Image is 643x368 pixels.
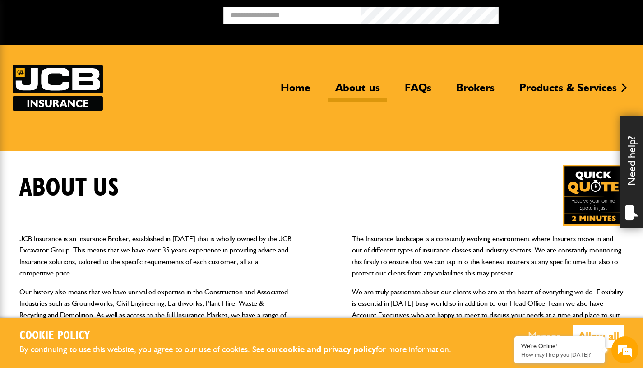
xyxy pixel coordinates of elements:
[521,342,598,350] div: We're Online!
[573,325,624,348] button: Allow all
[19,343,466,357] p: By continuing to use this website, you agree to our use of cookies. See our for more information.
[274,81,317,102] a: Home
[352,286,624,332] p: We are truly passionate about our clients who are at the heart of everything we do. Flexibility i...
[279,344,376,354] a: cookie and privacy policy
[449,81,501,102] a: Brokers
[523,325,566,348] button: Manage
[328,81,387,102] a: About us
[19,233,291,279] p: JCB Insurance is an Insurance Broker, established in [DATE] that is wholly owned by the JCB Excav...
[620,116,643,228] div: Need help?
[19,329,466,343] h2: Cookie Policy
[563,165,624,226] a: Get your insurance quote in just 2-minutes
[352,233,624,279] p: The Insurance landscape is a constantly evolving environment where Insurers move in and out of di...
[19,173,119,203] h1: About us
[398,81,438,102] a: FAQs
[13,65,103,111] a: JCB Insurance Services
[19,286,291,344] p: Our history also means that we have unrivalled expertise in the Construction and Associated Indus...
[521,351,598,358] p: How may I help you today?
[13,65,103,111] img: JCB Insurance Services logo
[499,7,636,21] button: Broker Login
[513,81,624,102] a: Products & Services
[563,165,624,226] img: Quick Quote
